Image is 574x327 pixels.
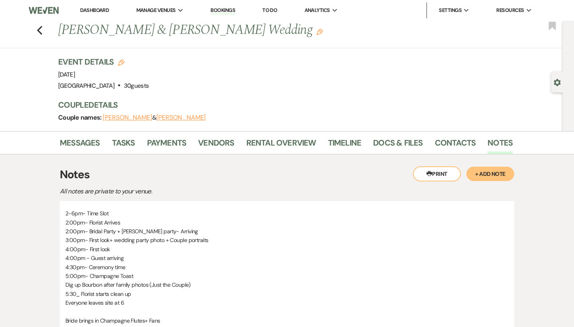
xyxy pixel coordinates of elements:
[65,290,509,298] p: 5:30_ Florist starts clean up
[316,28,323,35] button: Edit
[328,136,362,154] a: Timeline
[210,7,235,14] a: Bookings
[112,136,135,154] a: Tasks
[58,82,114,90] span: [GEOGRAPHIC_DATA]
[58,56,149,67] h3: Event Details
[439,6,462,14] span: Settings
[65,245,509,254] p: 4:00pm- First look
[466,167,514,181] button: + Add Note
[60,186,339,197] p: All notes are private to your venue.
[103,114,152,121] button: [PERSON_NAME]
[58,113,103,122] span: Couple names:
[65,280,509,289] p: Dig up Bourbon after family photos (Just the Couple)
[65,272,509,280] p: 5:00pm- Champagne Toast
[65,254,509,262] p: 4:00pm - Guest arriving
[246,136,316,154] a: Rental Overview
[198,136,234,154] a: Vendors
[156,114,206,121] button: [PERSON_NAME]
[136,6,176,14] span: Manage Venues
[65,227,509,236] p: 2:00pm- Bridal Party + [PERSON_NAME] party- Arriving
[58,21,415,40] h1: [PERSON_NAME] & [PERSON_NAME] Wedding
[29,2,59,19] img: Weven Logo
[488,136,513,154] a: Notes
[373,136,423,154] a: Docs & Files
[124,82,149,90] span: 30 guests
[58,99,505,110] h3: Couple Details
[65,218,509,227] p: 2:00pm- Florist Arrives
[60,166,514,183] h3: Notes
[80,7,109,14] a: Dashboard
[435,136,476,154] a: Contacts
[58,71,75,79] span: [DATE]
[305,6,330,14] span: Analytics
[413,166,461,181] button: Print
[554,78,561,86] button: Open lead details
[262,7,277,14] a: To Do
[65,209,509,218] p: 2-6pm- Time Slot
[65,316,509,325] p: Bride brings in Champagne Flutes+ Fans
[496,6,524,14] span: Resources
[103,114,206,122] span: &
[65,236,509,244] p: 3:00pm- First look+ wedding party photo + Couple portraits
[65,263,509,272] p: 4:30pm- Ceremony time
[147,136,187,154] a: Payments
[60,136,100,154] a: Messages
[65,298,509,307] p: Everyone leaves site at 6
